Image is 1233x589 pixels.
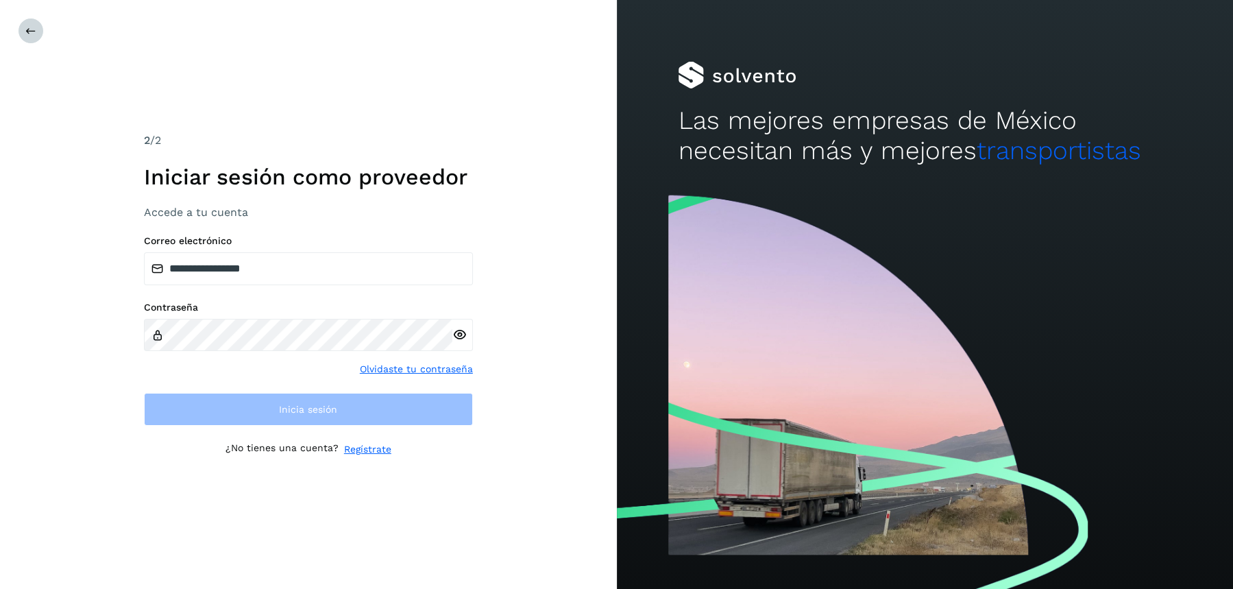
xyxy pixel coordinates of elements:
[678,106,1171,167] h2: Las mejores empresas de México necesitan más y mejores
[976,136,1140,165] span: transportistas
[144,302,473,313] label: Contraseña
[144,235,473,247] label: Correo electrónico
[360,362,473,376] a: Olvidaste tu contraseña
[144,206,473,219] h3: Accede a tu cuenta
[279,405,337,414] span: Inicia sesión
[144,393,473,426] button: Inicia sesión
[144,132,473,149] div: /2
[225,442,339,457] p: ¿No tienes una cuenta?
[144,164,473,190] h1: Iniciar sesión como proveedor
[144,134,150,147] span: 2
[344,442,391,457] a: Regístrate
